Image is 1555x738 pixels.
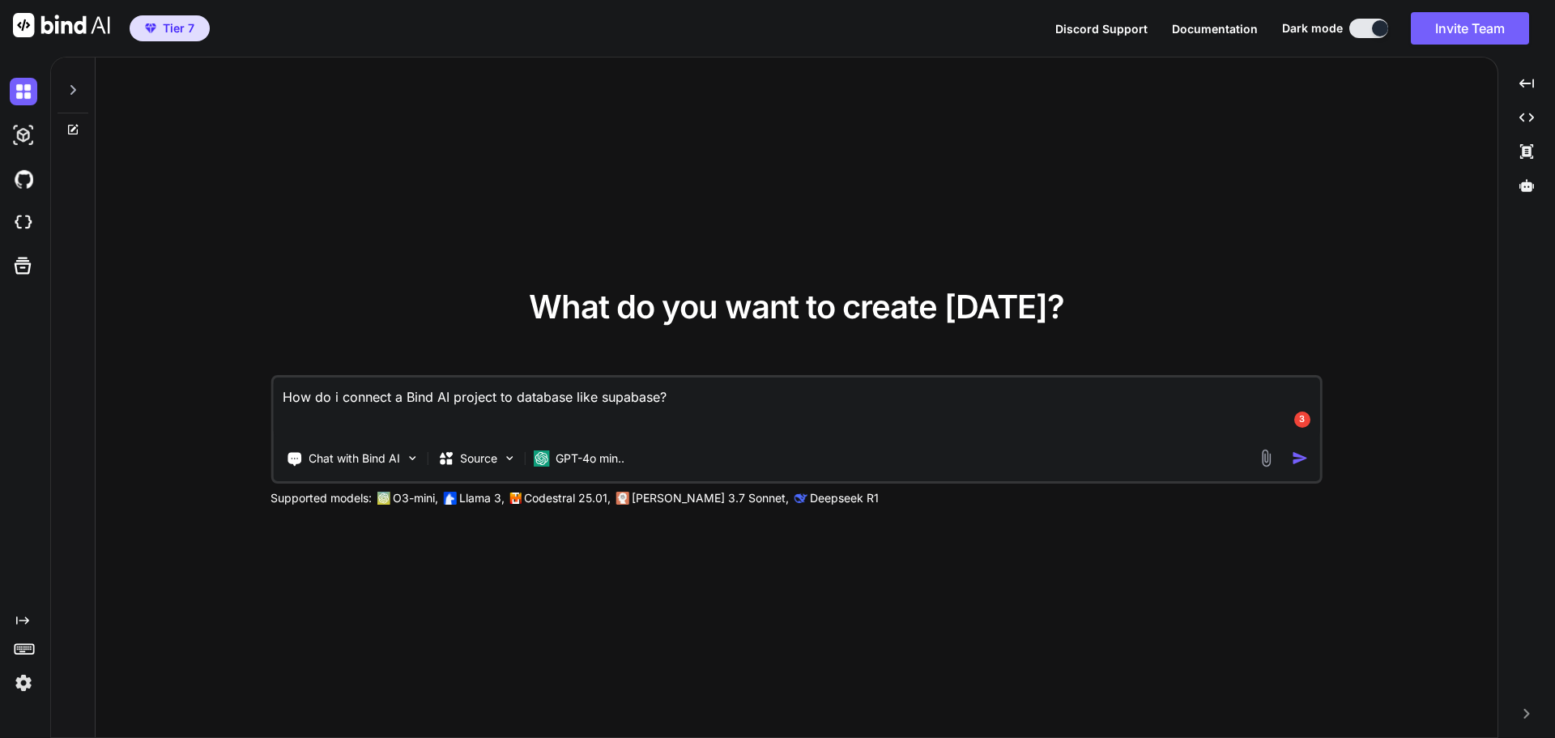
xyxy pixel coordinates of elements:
[1055,22,1148,36] span: Discord Support
[163,20,194,36] span: Tier 7
[1292,450,1309,467] img: icon
[533,450,549,467] img: GPT-4o mini
[1055,20,1148,37] button: Discord Support
[273,378,1320,437] textarea: How do i connect a Bind AI project to database like supabase?
[309,450,400,467] p: Chat with Bind AI
[443,492,456,505] img: Llama2
[10,669,37,697] img: settings
[509,493,521,504] img: Mistral-AI
[556,450,624,467] p: GPT-4o min..
[459,490,505,506] p: Llama 3,
[271,490,372,506] p: Supported models:
[632,490,789,506] p: [PERSON_NAME] 3.7 Sonnet,
[810,490,879,506] p: Deepseek R1
[130,15,210,41] button: premiumTier 7
[1172,22,1258,36] span: Documentation
[10,165,37,193] img: githubDark
[502,451,516,465] img: Pick Models
[1172,20,1258,37] button: Documentation
[529,287,1064,326] span: What do you want to create [DATE]?
[10,78,37,105] img: darkChat
[1282,20,1343,36] span: Dark mode
[377,492,390,505] img: GPT-4
[393,490,438,506] p: O3-mini,
[1257,449,1276,467] img: attachment
[1411,12,1529,45] button: Invite Team
[460,450,497,467] p: Source
[524,490,611,506] p: Codestral 25.01,
[616,492,628,505] img: claude
[13,13,110,37] img: Bind AI
[405,451,419,465] img: Pick Tools
[10,209,37,237] img: cloudideIcon
[10,122,37,149] img: darkAi-studio
[794,492,807,505] img: claude
[145,23,156,33] img: premium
